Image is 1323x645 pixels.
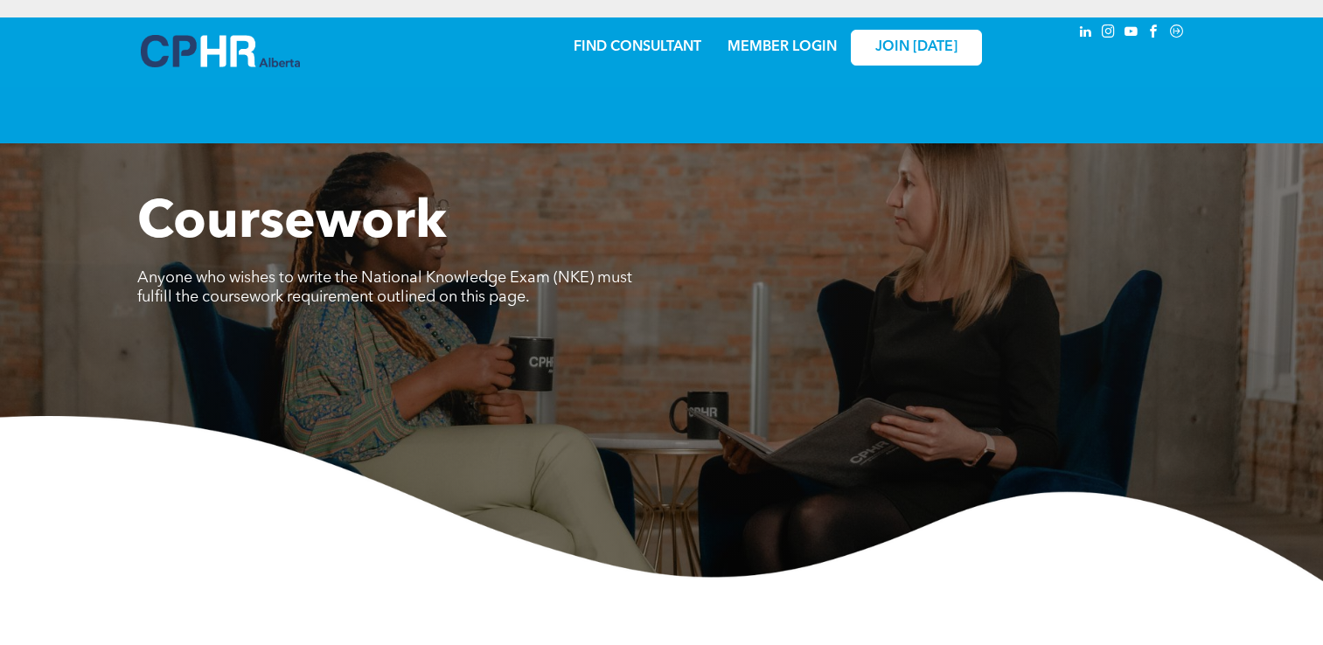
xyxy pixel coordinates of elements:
[1099,22,1118,45] a: instagram
[574,40,701,54] a: FIND CONSULTANT
[137,198,447,250] span: Coursework
[1122,22,1141,45] a: youtube
[851,30,982,66] a: JOIN [DATE]
[1076,22,1096,45] a: linkedin
[728,40,837,54] a: MEMBER LOGIN
[137,270,632,305] span: Anyone who wishes to write the National Knowledge Exam (NKE) must fulfill the coursework requirem...
[1145,22,1164,45] a: facebook
[141,35,300,67] img: A blue and white logo for cp alberta
[875,39,957,56] span: JOIN [DATE]
[1167,22,1187,45] a: Social network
